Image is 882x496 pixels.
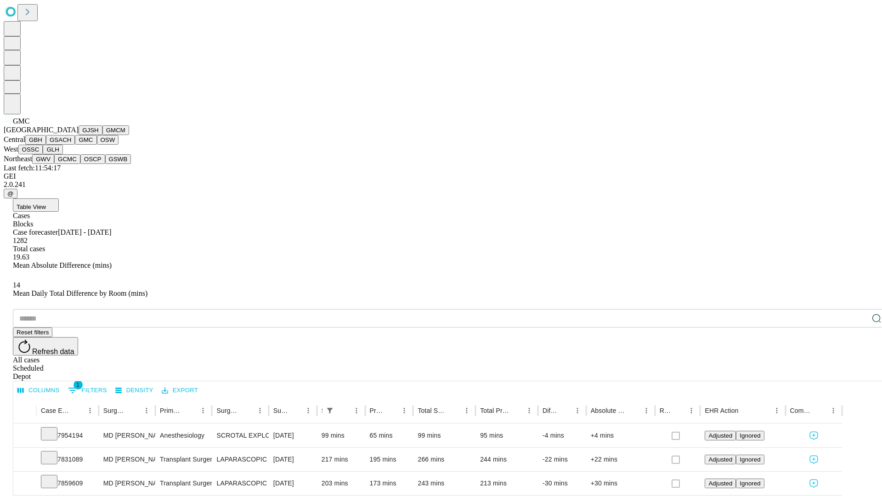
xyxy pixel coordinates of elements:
[480,472,533,495] div: 213 mins
[523,404,536,417] button: Menu
[543,424,582,447] div: -4 mins
[418,424,471,447] div: 99 mins
[480,448,533,471] div: 244 mins
[289,404,302,417] button: Sort
[13,337,78,355] button: Refresh data
[160,407,183,414] div: Primary Service
[54,154,80,164] button: GCMC
[80,154,105,164] button: OSCP
[708,480,732,487] span: Adjusted
[4,180,878,189] div: 2.0.241
[84,404,96,417] button: Menu
[13,289,147,297] span: Mean Daily Total Difference by Room (mins)
[184,404,197,417] button: Sort
[705,407,738,414] div: EHR Action
[18,452,32,468] button: Expand
[510,404,523,417] button: Sort
[4,126,79,134] span: [GEOGRAPHIC_DATA]
[460,404,473,417] button: Menu
[627,404,640,417] button: Sort
[160,472,207,495] div: Transplant Surgery
[814,404,827,417] button: Sort
[160,448,207,471] div: Transplant Surgery
[736,479,764,488] button: Ignored
[13,228,58,236] span: Case forecaster
[41,472,94,495] div: 7859609
[127,404,140,417] button: Sort
[7,190,14,197] span: @
[543,448,582,471] div: -22 mins
[4,155,32,163] span: Northeast
[273,407,288,414] div: Surgery Date
[13,237,28,244] span: 1282
[241,404,254,417] button: Sort
[740,404,752,417] button: Sort
[591,448,650,471] div: +22 mins
[216,472,264,495] div: LAPARASCOPIC DONOR [MEDICAL_DATA]
[13,253,29,261] span: 19.63
[370,407,384,414] div: Predicted In Room Duration
[58,228,111,236] span: [DATE] - [DATE]
[216,448,264,471] div: LAPARASCOPIC DONOR [MEDICAL_DATA]
[350,404,363,417] button: Menu
[46,135,75,145] button: GSACH
[113,383,156,398] button: Density
[18,476,32,492] button: Expand
[740,456,760,463] span: Ignored
[740,480,760,487] span: Ignored
[103,448,151,471] div: MD [PERSON_NAME] [PERSON_NAME] Md
[13,261,112,269] span: Mean Absolute Difference (mins)
[790,407,813,414] div: Comments
[385,404,398,417] button: Sort
[15,383,62,398] button: Select columns
[571,404,584,417] button: Menu
[322,472,361,495] div: 203 mins
[447,404,460,417] button: Sort
[103,472,151,495] div: MD [PERSON_NAME] [PERSON_NAME] Md
[480,424,533,447] div: 95 mins
[558,404,571,417] button: Sort
[160,424,207,447] div: Anesthesiology
[480,407,509,414] div: Total Predicted Duration
[827,404,840,417] button: Menu
[41,448,94,471] div: 7831089
[398,404,411,417] button: Menu
[79,125,102,135] button: GJSH
[418,407,447,414] div: Total Scheduled Duration
[736,455,764,464] button: Ignored
[216,424,264,447] div: SCROTAL EXPLORATION
[4,164,61,172] span: Last fetch: 11:54:17
[591,424,650,447] div: +4 mins
[71,404,84,417] button: Sort
[13,198,59,212] button: Table View
[13,245,45,253] span: Total cases
[322,424,361,447] div: 99 mins
[66,383,109,398] button: Show filters
[43,145,62,154] button: GLH
[370,448,409,471] div: 195 mins
[140,404,153,417] button: Menu
[103,424,151,447] div: MD [PERSON_NAME] Md
[4,172,878,180] div: GEI
[418,448,471,471] div: 266 mins
[17,329,49,336] span: Reset filters
[4,189,17,198] button: @
[13,327,52,337] button: Reset filters
[302,404,315,417] button: Menu
[591,407,626,414] div: Absolute Difference
[708,432,732,439] span: Adjusted
[216,407,239,414] div: Surgery Name
[640,404,653,417] button: Menu
[337,404,350,417] button: Sort
[323,404,336,417] button: Show filters
[740,432,760,439] span: Ignored
[370,424,409,447] div: 65 mins
[13,281,20,289] span: 14
[18,428,32,444] button: Expand
[322,407,322,414] div: Scheduled In Room Duration
[660,407,672,414] div: Resolved in EHR
[273,424,312,447] div: [DATE]
[32,154,54,164] button: GWV
[323,404,336,417] div: 1 active filter
[543,472,582,495] div: -30 mins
